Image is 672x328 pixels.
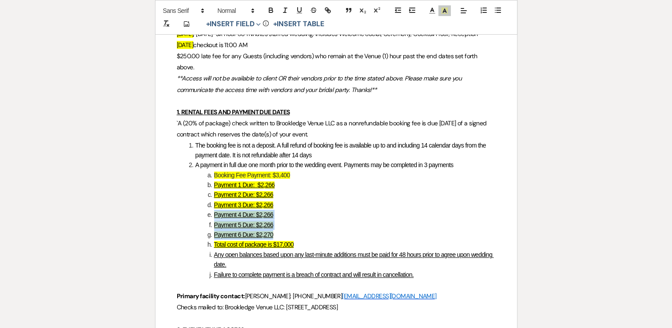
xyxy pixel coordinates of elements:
[214,231,274,238] u: Payment 6 Due: $2,270
[214,201,274,208] u: Payment 3 Due: $2,266
[214,211,274,218] u: Payment 4 Due: $2,266
[426,5,438,16] span: Text Color
[193,30,478,38] span: , [DATE] six hour 30 minutes staffed wedding. Includes Welcome Social, Ceremony, Cocktail Hour, R...
[203,19,264,29] button: Insert Field
[214,251,494,268] u: Any open balances based upon any last-minute additions must be paid for 48 hours prior to agree u...
[270,19,327,29] button: +Insert Table
[214,181,275,188] u: Payment 1 Due: $2,266
[214,5,257,16] span: Header Formats
[206,20,210,28] span: +
[214,221,274,228] u: Payment 5 Due: $2,266
[177,30,194,38] span: [DATE]
[214,172,290,179] span: Booking Fee Payment: $3,400
[177,303,338,311] span: Checks mailed to: Brookledge Venue LLC: [STREET_ADDRESS]
[214,191,274,198] u: Payment 2 Due: $2,266
[177,108,290,116] u: 1. RENTAL FEES AND PAYMENT DUE DATES
[195,142,487,159] span: The booking fee is not a deposit. A full refund of booking fee is available up to and including 1...
[273,20,277,28] span: +
[193,41,247,49] span: checkout is 11:00 AM
[342,292,436,300] a: [EMAIL_ADDRESS][DOMAIN_NAME]
[438,5,451,16] span: Text Background Color
[177,52,479,71] span: $250.00 late fee for any Guests (including vendors) who remain at the Venue (1) hour past the end...
[214,271,414,278] u: Failure to complete payment is a breach of contract and will result in cancellation.
[177,41,194,49] span: [DATE]
[214,241,294,248] u: Total cost of package is $17,000
[177,119,489,138] span: `A (20% of package) check written to Brookledge Venue LLC as a nonrefundable booking fee is due [...
[245,292,342,300] span: [PERSON_NAME]: [PHONE_NUMBER]
[195,161,453,168] span: A payment in full due one month prior to the wedding event. Payments may be completed in 3 payments
[177,74,463,93] em: **Access will not be available to client OR their vendors prior to the time stated above. Please ...
[177,292,245,300] strong: Primary facility contact:
[457,5,470,16] span: Alignment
